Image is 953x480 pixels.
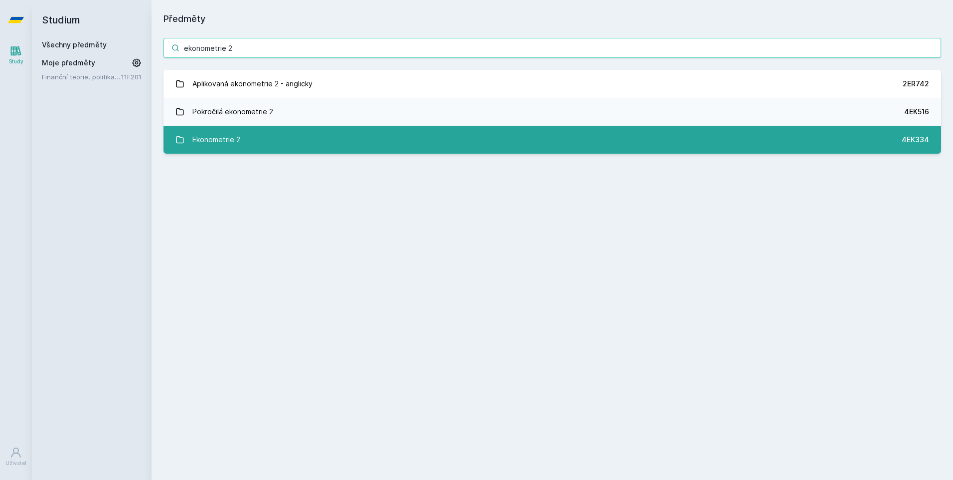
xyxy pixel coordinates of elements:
a: 11F201 [121,73,142,81]
h1: Předměty [163,12,941,26]
div: 2ER742 [903,79,929,89]
a: Všechny předměty [42,40,107,49]
a: Aplikovaná ekonometrie 2 - anglicky 2ER742 [163,70,941,98]
div: Ekonometrie 2 [192,130,240,150]
span: Moje předměty [42,58,95,68]
div: 4EK516 [904,107,929,117]
div: Pokročilá ekonometrie 2 [192,102,273,122]
a: Study [2,40,30,70]
div: Aplikovaná ekonometrie 2 - anglicky [192,74,313,94]
input: Název nebo ident předmětu… [163,38,941,58]
a: Uživatel [2,442,30,472]
a: Ekonometrie 2 4EK334 [163,126,941,154]
a: Finanční teorie, politika a instituce [42,72,121,82]
div: 4EK334 [902,135,929,145]
a: Pokročilá ekonometrie 2 4EK516 [163,98,941,126]
div: Uživatel [5,460,26,467]
div: Study [9,58,23,65]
